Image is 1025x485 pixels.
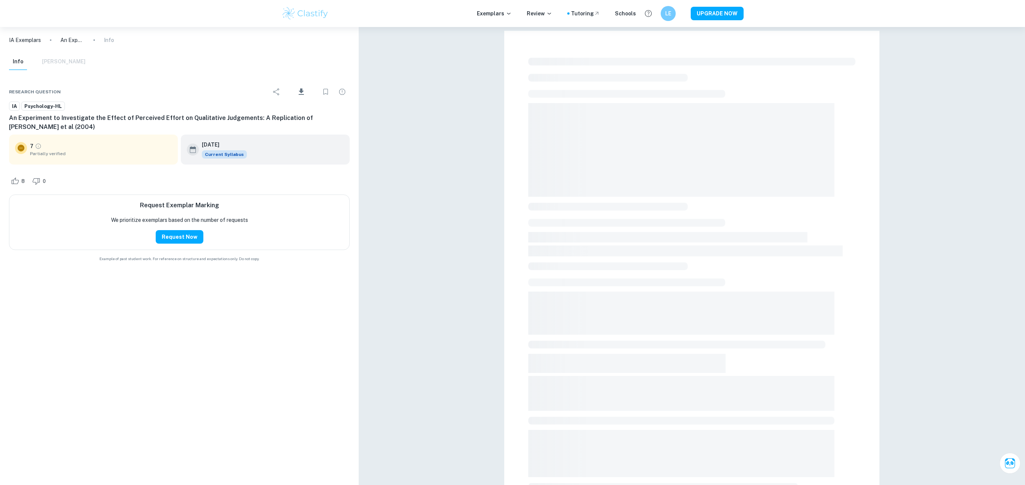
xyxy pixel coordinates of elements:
h6: An Experiment to Investigate the Effect of Perceived Effort on Qualitative Judgements: A Replicat... [9,114,350,132]
span: Current Syllabus [202,150,247,159]
p: We prioritize exemplars based on the number of requests [111,216,248,224]
span: Example of past student work. For reference on structure and expectations only. Do not copy. [9,256,350,262]
button: Request Now [156,230,203,244]
div: Like [9,175,29,187]
p: Review [527,9,552,18]
span: 0 [39,178,50,185]
img: Clastify logo [281,6,329,21]
button: LE [661,6,676,21]
a: Tutoring [571,9,600,18]
a: IA [9,102,20,111]
h6: [DATE] [202,141,241,149]
div: Dislike [30,175,50,187]
button: UPGRADE NOW [691,7,744,20]
span: IA [9,103,20,110]
p: Exemplars [477,9,512,18]
span: Psychology-HL [22,103,65,110]
p: Info [104,36,114,44]
h6: LE [664,9,673,18]
div: Bookmark [318,84,333,99]
p: 7 [30,142,33,150]
p: An Experiment to Investigate the Effect of Perceived Effort on Qualitative Judgements: A Replicat... [60,36,84,44]
div: Share [269,84,284,99]
div: Report issue [335,84,350,99]
a: Psychology-HL [21,102,65,111]
div: This exemplar is based on the current syllabus. Feel free to refer to it for inspiration/ideas wh... [202,150,247,159]
h6: Request Exemplar Marking [140,201,219,210]
span: Partially verified [30,150,172,157]
a: Grade partially verified [35,143,42,150]
a: Schools [615,9,636,18]
button: Help and Feedback [642,7,655,20]
button: Info [9,54,27,70]
span: 8 [17,178,29,185]
a: IA Exemplars [9,36,41,44]
span: Research question [9,88,61,95]
button: Ask Clai [999,453,1020,474]
div: Download [286,82,317,102]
